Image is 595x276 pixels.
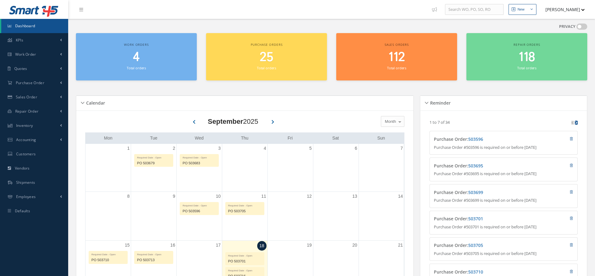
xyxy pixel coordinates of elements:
[308,144,313,153] a: September 5, 2025
[180,160,218,167] div: PO 503683
[133,49,140,66] span: 4
[313,144,359,192] td: September 6, 2025
[428,98,451,106] h5: Reminder
[103,134,113,142] a: Monday
[177,144,222,192] td: September 3, 2025
[180,202,218,208] div: Required Date - Open
[226,202,264,208] div: Required Date - Open
[434,216,536,222] h4: Purchase Order
[387,66,406,70] small: Total orders
[16,94,37,100] span: Sales Order
[134,257,173,264] div: PO 503713
[124,42,148,47] span: Work orders
[126,192,131,201] a: September 8, 2025
[306,241,313,250] a: September 19, 2025
[313,192,359,241] td: September 13, 2025
[388,49,405,66] span: 112
[434,197,573,204] p: Purchase Order #503699 is required on or before [DATE]
[171,192,176,201] a: September 9, 2025
[16,123,33,128] span: Inventory
[14,66,27,71] span: Quotes
[509,4,536,15] button: New
[430,119,450,125] p: 1 to 7 of 34
[468,136,483,142] a: 503596
[134,154,173,160] div: Required Date - Open
[131,192,177,241] td: September 9, 2025
[434,190,536,195] h4: Purchase Order
[434,163,536,169] h4: Purchase Order
[134,160,173,167] div: PO 503679
[86,192,131,241] td: September 8, 2025
[467,136,483,142] span: :
[251,42,283,47] span: Purchase orders
[149,134,159,142] a: Tuesday
[434,251,573,257] p: Purchase Order #503705 is required on or before [DATE]
[226,252,264,258] div: Required Date - Open
[468,242,483,248] a: 503705
[385,42,409,47] span: Sales orders
[15,23,35,28] span: Dashboard
[466,33,587,80] a: Repair orders 118 Total orders
[306,192,313,201] a: September 12, 2025
[222,192,268,241] td: September 11, 2025
[467,216,483,222] span: :
[16,151,36,157] span: Customers
[208,118,243,125] b: September
[359,144,404,192] td: September 7, 2025
[540,3,585,15] button: [PERSON_NAME]
[351,241,359,250] a: September 20, 2025
[169,241,177,250] a: September 16, 2025
[16,194,36,199] span: Employees
[16,37,23,43] span: KPIs
[467,242,483,248] span: :
[180,154,218,160] div: Required Date - Open
[397,241,404,250] a: September 21, 2025
[217,144,222,153] a: September 3, 2025
[16,137,36,142] span: Accounting
[180,208,218,215] div: PO 503596
[15,52,36,57] span: Work Order
[257,66,276,70] small: Total orders
[351,192,359,201] a: September 13, 2025
[214,241,222,250] a: September 17, 2025
[434,171,573,177] p: Purchase Order #503695 is required on or before [DATE]
[260,49,273,66] span: 25
[434,144,573,151] p: Purchase Order #503596 is required on or before [DATE]
[468,163,483,169] a: 503695
[434,243,536,248] h4: Purchase Order
[434,224,573,230] p: Purchase Order #503701 is required on or before [DATE]
[208,116,258,127] div: 2025
[16,80,44,85] span: Purchase Order
[171,144,176,153] a: September 2, 2025
[399,144,404,153] a: September 7, 2025
[126,144,131,153] a: September 1, 2025
[226,258,264,265] div: PO 503701
[177,192,222,241] td: September 10, 2025
[383,119,396,125] span: Month
[89,257,127,264] div: PO 503710
[89,251,127,257] div: Required Date - Open
[467,189,483,195] span: :
[513,42,540,47] span: Repair orders
[467,269,483,275] span: :
[257,241,267,251] a: September 18, 2025
[262,144,267,153] a: September 4, 2025
[468,269,483,275] a: 503710
[286,134,294,142] a: Friday
[397,192,404,201] a: September 14, 2025
[359,192,404,241] td: September 14, 2025
[354,144,359,153] a: September 6, 2025
[15,208,30,213] span: Defaults
[214,192,222,201] a: September 10, 2025
[124,241,131,250] a: September 15, 2025
[559,24,575,30] label: PRIVACY
[240,134,249,142] a: Thursday
[76,33,197,80] a: Work orders 4 Total orders
[336,33,457,80] a: Sales orders 112 Total orders
[376,134,386,142] a: Sunday
[15,166,30,171] span: Vendors
[222,144,268,192] td: September 4, 2025
[226,208,264,215] div: PO 503705
[267,144,313,192] td: September 5, 2025
[468,189,483,195] a: 503699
